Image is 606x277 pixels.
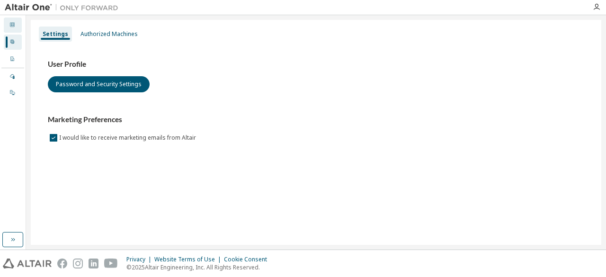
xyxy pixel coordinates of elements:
[48,76,150,92] button: Password and Security Settings
[4,35,22,50] div: User Profile
[43,30,68,38] div: Settings
[4,69,22,84] div: Managed
[73,259,83,268] img: instagram.svg
[59,132,198,143] label: I would like to receive marketing emails from Altair
[126,256,154,263] div: Privacy
[3,259,52,268] img: altair_logo.svg
[4,18,22,33] div: Dashboard
[5,3,123,12] img: Altair One
[80,30,138,38] div: Authorized Machines
[48,115,584,125] h3: Marketing Preferences
[4,85,22,100] div: On Prem
[89,259,98,268] img: linkedin.svg
[126,263,273,271] p: © 2025 Altair Engineering, Inc. All Rights Reserved.
[104,259,118,268] img: youtube.svg
[4,52,22,67] div: Company Profile
[57,259,67,268] img: facebook.svg
[48,60,584,69] h3: User Profile
[224,256,273,263] div: Cookie Consent
[154,256,224,263] div: Website Terms of Use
